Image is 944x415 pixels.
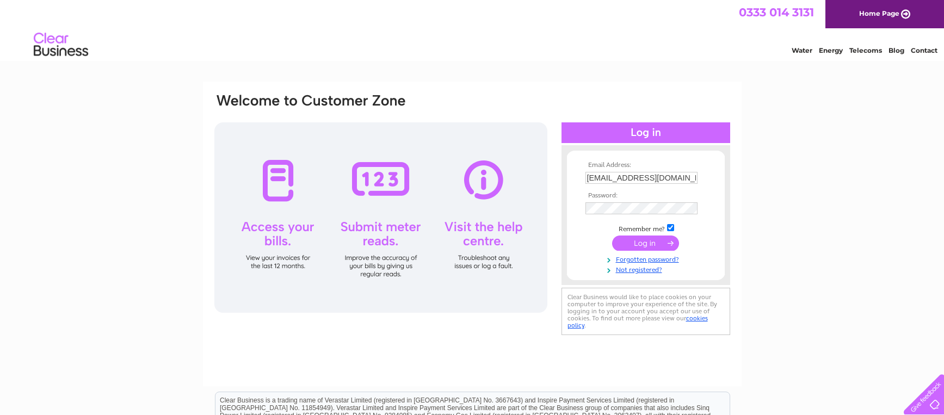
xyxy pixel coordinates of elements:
[819,46,843,54] a: Energy
[612,236,679,251] input: Submit
[583,162,709,169] th: Email Address:
[583,222,709,233] td: Remember me?
[33,28,89,61] img: logo.png
[585,253,709,264] a: Forgotten password?
[792,46,812,54] a: Water
[562,288,730,335] div: Clear Business would like to place cookies on your computer to improve your experience of the sit...
[889,46,904,54] a: Blog
[215,6,730,53] div: Clear Business is a trading name of Verastar Limited (registered in [GEOGRAPHIC_DATA] No. 3667643...
[585,264,709,274] a: Not registered?
[849,46,882,54] a: Telecoms
[567,314,708,329] a: cookies policy
[739,5,814,19] a: 0333 014 3131
[583,192,709,200] th: Password:
[911,46,937,54] a: Contact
